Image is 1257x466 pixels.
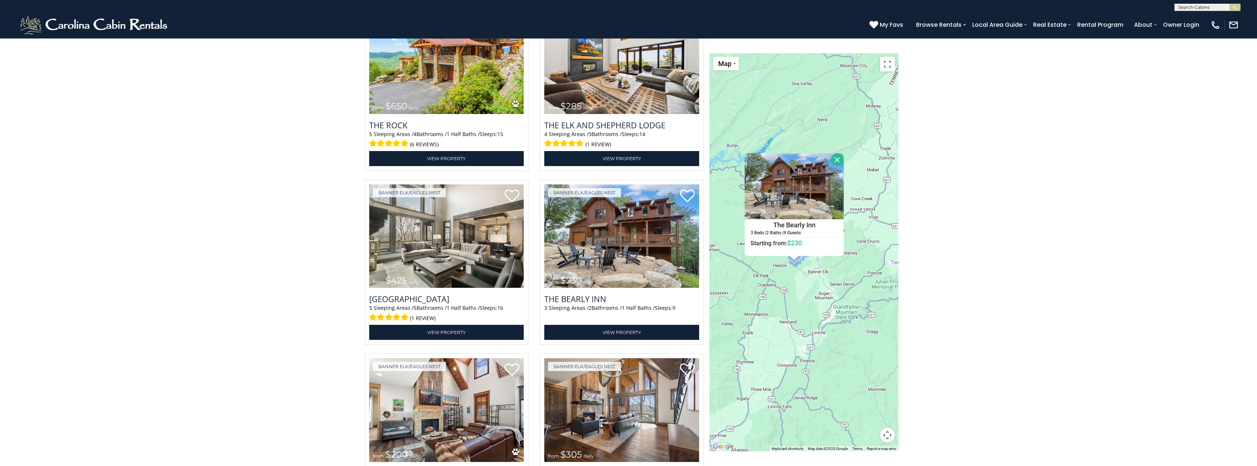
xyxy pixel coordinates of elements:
span: $285 [560,101,582,111]
a: View Property [544,325,699,340]
img: The Bearly Inn [745,153,844,219]
h5: 2 Baths | [766,231,784,235]
a: Banner Elk/Eagles Nest [373,188,446,197]
span: My Favs [880,20,903,29]
span: $200 [385,449,408,460]
span: 16 [497,304,503,311]
a: The Bearly Inn 3 Beds | 2 Baths | 9 Guests Starting from:$230 [745,219,844,247]
a: Add to favorites [505,363,519,378]
a: Local Area Guide [969,18,1026,31]
a: My Favs [869,20,905,30]
img: The Elk And Shepherd Lodge [544,10,699,114]
img: The Bearly Inn [544,184,699,288]
span: (1 review) [410,313,436,323]
span: daily [584,279,594,285]
span: $230 [787,239,802,247]
span: daily [583,105,593,110]
a: Terms [852,447,862,451]
span: 14 [639,131,645,137]
span: from [373,279,384,285]
span: daily [584,453,594,459]
span: 5 [369,131,372,137]
a: [GEOGRAPHIC_DATA] [369,293,524,304]
a: About [1130,18,1156,31]
a: Add to favorites [680,189,695,204]
span: 3 [589,131,592,137]
a: Real Estate [1029,18,1070,31]
img: mail-regular-white.png [1228,20,1239,30]
span: daily [409,105,419,110]
button: Toggle fullscreen view [880,57,895,71]
img: The Rock [369,10,524,114]
a: Browse Rentals [912,18,965,31]
span: 1 Half Baths / [447,304,480,311]
button: Close [831,153,844,166]
span: from [373,105,384,110]
span: 9 [672,304,675,311]
span: $230 [560,275,582,286]
a: Rental Program [1073,18,1127,31]
span: from [548,105,559,110]
img: Red Hawk Creek [369,358,524,462]
img: phone-regular-white.png [1210,20,1221,30]
span: $305 [560,449,582,460]
a: Sunset Ridge Hideaway from $425 daily [369,184,524,288]
div: Sleeping Areas / Bathrooms / Sleeps: [544,131,699,149]
span: from [548,453,559,459]
a: Owner Login [1159,18,1203,31]
div: Sleeping Areas / Bathrooms / Sleeps: [544,304,699,323]
img: White-1-2.png [18,14,171,36]
a: Report a map error [867,447,896,451]
button: Change map style [713,57,739,70]
a: The Elk And Shepherd Lodge [544,120,699,131]
button: Map camera controls [880,428,895,443]
span: Map data ©2025 Google [808,447,848,451]
div: Sleeping Areas / Bathrooms / Sleeps: [369,131,524,149]
span: (6 reviews) [410,140,439,149]
span: 15 [497,131,503,137]
a: View Property [369,151,524,166]
span: 3 [544,304,547,311]
a: The Elk And Shepherd Lodge from $285 daily [544,10,699,114]
img: Sunset Ridge Hideaway [369,184,524,288]
a: The Rock [369,120,524,131]
span: $425 [385,275,407,286]
span: (1 review) [585,140,611,149]
h3: Sunset Ridge Hideaway [369,293,524,304]
span: Map [718,60,731,67]
a: Add to favorites [505,189,519,204]
a: The Rock from $650 daily [369,10,524,114]
a: View Property [369,325,524,340]
a: View Property [544,151,699,166]
span: 5 [414,304,417,311]
h4: The Bearly Inn [745,220,843,231]
a: Banner Elk/Eagles Nest [373,362,446,371]
div: Sleeping Areas / Bathrooms / Sleeps: [369,304,524,323]
span: from [373,453,384,459]
a: Open this area in Google Maps (opens a new window) [711,442,735,451]
a: The Bearly Inn from $230 daily [544,184,699,288]
span: 2 [589,304,592,311]
a: Add to favorites [680,363,695,378]
h6: Starting from: [745,239,843,247]
img: High Low Cabin [544,358,699,462]
a: High Low Cabin from $305 daily [544,358,699,462]
a: Banner Elk/Eagles Nest [548,188,621,197]
img: Google [711,442,735,451]
span: 4 [544,131,547,137]
span: daily [409,453,419,459]
span: $650 [385,101,407,111]
button: Keyboard shortcuts [772,446,803,451]
h5: 3 Beds | [751,231,766,235]
span: 1 Half Baths / [447,131,480,137]
a: Banner Elk/Eagles Nest [548,362,621,371]
h5: 9 Guests [784,231,801,235]
span: 4 [414,131,417,137]
a: The Bearly Inn [544,293,699,304]
a: Red Hawk Creek from $200 daily [369,358,524,462]
span: 1 Half Baths / [622,304,655,311]
span: 5 [369,304,372,311]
